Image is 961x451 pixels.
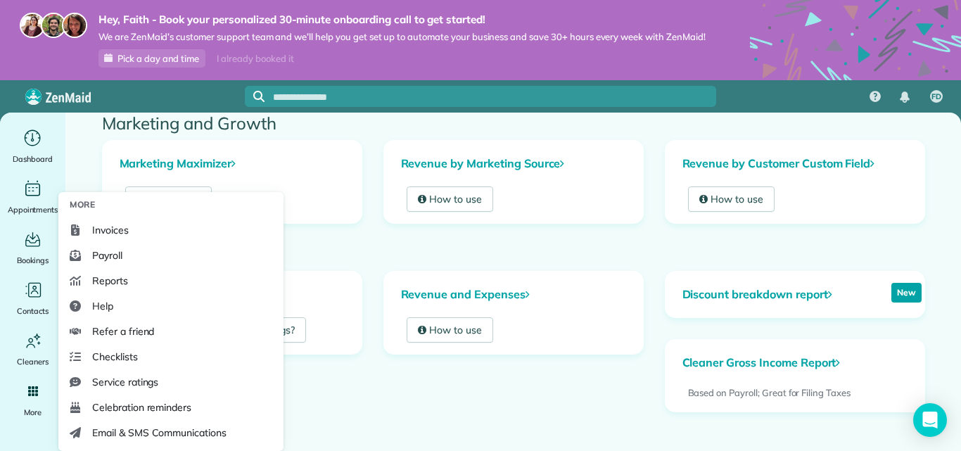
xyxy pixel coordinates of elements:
a: Pick a day and time [98,49,205,68]
a: Contacts [6,279,60,318]
a: How to use [407,186,494,212]
a: Reports [64,268,278,293]
a: How to use [407,317,494,343]
img: maria-72a9807cf96188c08ef61303f053569d2e2a8a1cde33d635c8a3ac13582a053d.jpg [20,13,45,38]
span: Contacts [17,304,49,318]
svg: Focus search [253,91,265,102]
a: Service ratings [64,369,278,395]
span: More [24,405,42,419]
span: Invoices [92,223,129,237]
a: Cleaners [6,329,60,369]
a: Revenue by Marketing Source [384,141,643,187]
span: More [70,198,95,212]
a: Marketing Maximizer [103,141,362,187]
span: Help [92,299,113,313]
strong: Hey, Faith - Book your personalized 30-minute onboarding call to get started! [98,13,706,27]
h2: Marketing and Growth [102,114,925,132]
h2: Management [102,245,925,263]
button: Focus search [245,91,265,102]
a: Dashboard [6,127,60,166]
span: Payroll [92,248,122,262]
a: Revenue and Expenses [384,272,643,318]
span: Appointments [8,203,58,217]
a: Help [64,293,278,319]
span: Checklists [92,350,138,364]
span: Celebration reminders [92,400,191,414]
a: Invoices [64,217,278,243]
p: New [891,283,922,303]
a: Payroll [64,243,278,268]
span: Dashboard [13,152,53,166]
img: michelle-19f622bdf1676172e81f8f8fba1fb50e276960ebfe0243fe18214015130c80e4.jpg [62,13,87,38]
div: I already booked it [208,50,302,68]
a: Celebration reminders [64,395,278,420]
span: We are ZenMaid’s customer support team and we’ll help you get set up to automate your business an... [98,31,706,43]
a: Revenue by Customer Custom Field [666,141,924,187]
div: Notifications [890,82,919,113]
p: Based on Payroll; Great for Filing Taxes [688,386,902,400]
a: Cleaner Gross Income Report [666,340,858,386]
a: Email & SMS Communications [64,420,278,445]
span: Refer a friend [92,324,154,338]
a: Checklists [64,344,278,369]
a: Bookings [6,228,60,267]
nav: Main [858,80,961,113]
img: jorge-587dff0eeaa6aab1f244e6dc62b8924c3b6ad411094392a53c71c6c4a576187d.jpg [41,13,66,38]
div: Open Intercom Messenger [913,403,947,437]
span: Email & SMS Communications [92,426,227,440]
a: How to use [688,186,775,212]
a: Discount breakdown report [666,272,849,318]
span: Bookings [17,253,49,267]
a: Refer a friend [64,319,278,344]
span: FD [931,91,941,103]
span: Service ratings [92,375,158,389]
a: How to use [125,186,212,212]
span: Reports [92,274,128,288]
span: Pick a day and time [117,53,199,64]
span: Cleaners [17,355,49,369]
a: Appointments [6,177,60,217]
